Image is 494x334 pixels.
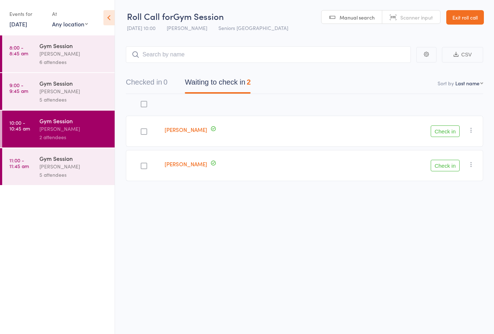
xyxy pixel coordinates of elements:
[39,95,108,104] div: 5 attendees
[218,24,288,31] span: Seniors [GEOGRAPHIC_DATA]
[126,74,167,94] button: Checked in0
[9,20,27,28] a: [DATE]
[39,58,108,66] div: 6 attendees
[127,10,173,22] span: Roll Call for
[127,24,156,31] span: [DATE] 10:00
[126,46,411,63] input: Search by name
[2,111,115,147] a: 10:00 -10:45 amGym Session[PERSON_NAME]2 attendees
[165,126,207,133] a: [PERSON_NAME]
[9,44,28,56] time: 8:00 - 8:45 am
[39,154,108,162] div: Gym Session
[39,79,108,87] div: Gym Session
[39,162,108,171] div: [PERSON_NAME]
[52,8,88,20] div: At
[9,8,45,20] div: Events for
[167,24,207,31] span: [PERSON_NAME]
[165,160,207,168] a: [PERSON_NAME]
[400,14,433,21] span: Scanner input
[9,157,29,169] time: 11:00 - 11:45 am
[247,78,251,86] div: 2
[2,73,115,110] a: 9:00 -9:45 amGym Session[PERSON_NAME]5 attendees
[185,74,251,94] button: Waiting to check in2
[39,87,108,95] div: [PERSON_NAME]
[52,20,88,28] div: Any location
[39,171,108,179] div: 5 attendees
[163,78,167,86] div: 0
[39,50,108,58] div: [PERSON_NAME]
[438,80,454,87] label: Sort by
[442,47,483,63] button: CSV
[2,35,115,72] a: 8:00 -8:45 amGym Session[PERSON_NAME]6 attendees
[39,42,108,50] div: Gym Session
[9,120,30,131] time: 10:00 - 10:45 am
[431,160,460,171] button: Check in
[9,82,28,94] time: 9:00 - 9:45 am
[446,10,484,25] a: Exit roll call
[455,80,480,87] div: Last name
[431,125,460,137] button: Check in
[39,125,108,133] div: [PERSON_NAME]
[173,10,224,22] span: Gym Session
[340,14,375,21] span: Manual search
[2,148,115,185] a: 11:00 -11:45 amGym Session[PERSON_NAME]5 attendees
[39,133,108,141] div: 2 attendees
[39,117,108,125] div: Gym Session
